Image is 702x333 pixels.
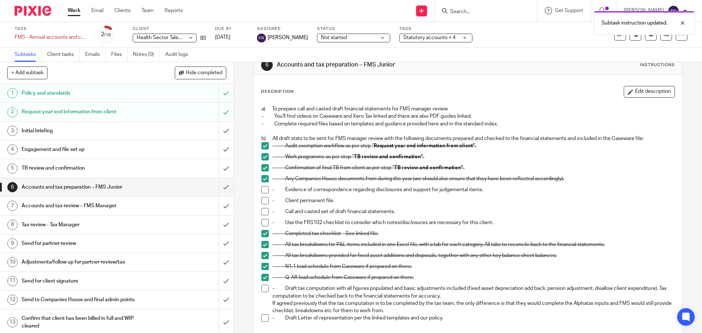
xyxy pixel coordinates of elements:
[15,34,88,41] div: FMS - Annual accounts and corporation tax - December 2024
[22,276,148,287] h1: Send for client signature
[22,257,148,268] h1: Adjustments/follow up for partner review/tax
[7,88,18,98] div: 1
[141,7,154,14] a: Team
[261,135,674,142] p: b) All draft stats to be sent for FMS manager review with the following documents prepared and ch...
[7,220,18,230] div: 8
[7,276,18,286] div: 11
[68,7,80,14] a: Work
[47,48,80,62] a: Client tasks
[165,7,183,14] a: Reports
[7,238,18,249] div: 9
[175,67,226,79] button: Hide completed
[22,144,148,155] h1: Engagement and file set up
[272,285,674,300] p: - Draft tax computation with all figures populated and basic adjustments included (fixed asset de...
[7,295,18,305] div: 12
[261,113,674,120] p: - You'll find videos on Caseware and Xero Tax linked and there are also PDF guides linked.
[165,48,193,62] a: Audit logs
[268,34,308,41] span: [PERSON_NAME]
[668,5,679,17] img: svg%3E
[272,252,674,259] p: - All tax breakdowns provided for fixed asset additions and disposals, together with any other ke...
[261,120,674,128] p: - Complete required files based on templates and guidance provided here and in the standard index.
[114,7,131,14] a: Clients
[394,165,464,170] strong: TB review and confirmation”.
[272,175,674,182] p: - Any Companies House documents from during the year (we should also ensure that they have been r...
[15,48,42,62] a: Subtasks
[7,126,18,136] div: 3
[137,35,209,40] span: Health Sector Talent UK Limited
[15,6,51,16] img: Pixie
[7,257,18,267] div: 10
[7,182,18,192] div: 6
[22,313,148,332] h1: Confirm that client has been billed in full and WIP cleared
[215,35,230,40] span: [DATE]
[133,26,206,32] label: Client
[91,7,103,14] a: Email
[101,30,111,39] div: 2
[22,200,148,211] h1: Accounts and tax review – FMS Manager
[85,48,106,62] a: Emails
[624,86,675,98] button: Edit description
[15,26,88,32] label: Task
[15,34,88,41] div: FMS - Annual accounts and corporation tax - [DATE]
[7,144,18,155] div: 4
[261,59,273,71] div: 6
[272,208,674,215] p: - Call and casted set of draft financial statements.
[272,274,674,281] p: - Q-AR lead schedule from Caseware if prepared on there.
[7,201,18,211] div: 7
[22,163,148,174] h1: TB review and confirmation
[403,35,456,40] span: Statutory accounts + 4
[272,219,674,226] p: - Use the FRS102 checklist to consider which notes/disclosures are necessary for this client.
[22,106,148,117] h1: Request year end information from client
[277,61,484,69] h1: Accounts and tax preparation – FMS Junior
[257,34,266,42] img: svg%3E
[22,219,148,230] h1: Tax review - Tax Manager
[7,317,18,328] div: 13
[272,197,674,204] p: - Client permanent file.
[22,294,148,305] h1: Send to Companies House and final admin points
[7,107,18,117] div: 2
[272,186,674,193] p: - Evidence of correspondence regarding disclosures and support for judgemental items.
[215,26,248,32] label: Due by
[601,19,667,27] p: Subtask instruction updated.
[272,153,674,160] p: - Work programme as per step “
[640,62,675,68] div: Instructions
[317,26,390,32] label: Status
[272,241,674,248] p: - All tax breakdowns for P&L items included in one Excel file, with a tab for each category. All ...
[261,89,294,95] p: Description
[321,35,347,40] span: Not started
[272,314,674,322] p: - Draft Letter of representation per the linked templates and our policy.
[111,48,128,62] a: Files
[7,67,48,79] button: + Add subtask
[257,26,308,32] label: Assignee
[7,163,18,174] div: 5
[272,230,674,237] p: - Completed tax checklist – See linked file.
[22,88,148,99] h1: Policy and standards
[272,164,674,171] p: - Confirmation of final TB from client as per step “
[374,143,476,148] strong: Request year end information from client”.
[104,33,111,37] small: /18
[261,105,674,113] p: a) To prepare call and casted draft financial statements for FMS manager review.
[186,70,222,76] span: Hide completed
[272,263,674,270] p: - N1.1 lead schedule from Caseware if prepared on there.
[22,182,148,193] h1: Accounts and tax preparation – FMS Junior
[272,142,674,150] p: - Audit exemption workflow as per step “
[354,154,424,159] strong: TB review and confirmation”.
[22,125,148,136] h1: Initial briefing
[22,238,148,249] h1: Send for partner review
[272,300,674,315] p: If agreed previously that the tax computation is to be completed by the tax team, the only differ...
[133,48,160,62] a: Notes (0)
